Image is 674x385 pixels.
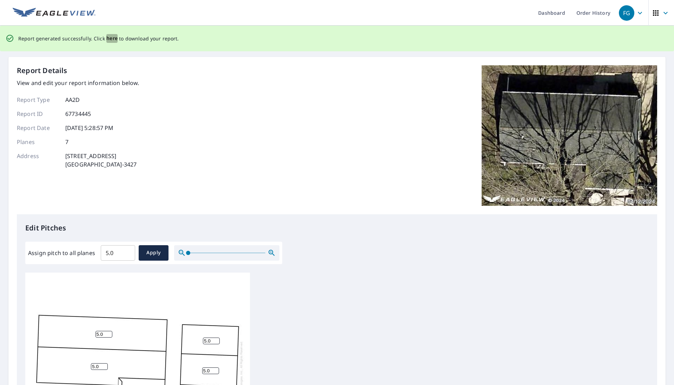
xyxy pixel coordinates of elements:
[65,96,80,104] p: AA2D
[65,110,91,118] p: 67734445
[65,124,114,132] p: [DATE] 5:28:57 PM
[65,138,68,146] p: 7
[28,249,95,257] label: Assign pitch to all planes
[101,243,135,263] input: 00.0
[482,65,657,206] img: Top image
[13,8,95,18] img: EV Logo
[17,152,59,169] p: Address
[17,96,59,104] p: Report Type
[17,138,59,146] p: Planes
[65,152,137,169] p: [STREET_ADDRESS] [GEOGRAPHIC_DATA]-3427
[17,110,59,118] p: Report ID
[17,65,67,76] p: Report Details
[144,248,163,257] span: Apply
[18,34,179,43] p: Report generated successfully. Click to download your report.
[25,223,649,233] p: Edit Pitches
[139,245,168,261] button: Apply
[17,79,139,87] p: View and edit your report information below.
[619,5,634,21] div: FG
[106,34,118,43] button: here
[17,124,59,132] p: Report Date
